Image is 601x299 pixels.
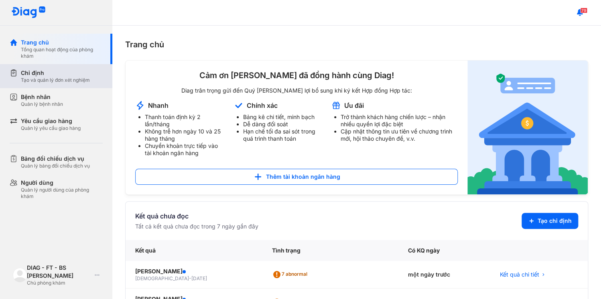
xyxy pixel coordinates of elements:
[341,128,458,142] li: Cập nhật thông tin ưu tiên về chương trình mới, hội thảo chuyên đề, v.v.
[538,217,572,225] span: Tạo chỉ định
[522,213,578,229] button: Tạo chỉ định
[580,8,587,13] span: 79
[135,70,458,81] div: Cảm ơn [PERSON_NAME] đã đồng hành cùng Diag!
[21,117,81,125] div: Yêu cầu giao hàng
[11,6,46,19] img: logo
[500,271,539,279] span: Kết quả chi tiết
[145,113,224,128] li: Thanh toán định kỳ 2 lần/tháng
[398,261,491,289] div: một ngày trước
[126,240,262,261] div: Kết quả
[233,101,244,110] img: account-announcement
[21,101,63,107] div: Quản lý bệnh nhân
[21,38,103,46] div: Trang chủ
[21,187,103,200] div: Quản lý người dùng của phòng khám
[135,275,189,281] span: [DEMOGRAPHIC_DATA]
[247,101,278,110] div: Chính xác
[27,264,91,280] div: DIAG - FT - BS [PERSON_NAME]
[135,87,458,94] div: Diag trân trọng gửi đến Quý [PERSON_NAME] lợi bổ sung khi ký kết Hợp đồng Hợp tác:
[135,101,145,110] img: account-announcement
[191,275,207,281] span: [DATE]
[331,101,341,110] img: account-announcement
[243,128,321,142] li: Hạn chế tối đa sai sót trong quá trình thanh toán
[189,275,191,281] span: -
[243,121,321,128] li: Dễ dàng đối soát
[467,61,588,194] img: account-announcement
[21,163,90,169] div: Quản lý bảng đối chiếu dịch vụ
[21,77,90,83] div: Tạo và quản lý đơn xét nghiệm
[262,240,398,261] div: Tình trạng
[21,93,63,101] div: Bệnh nhân
[135,169,458,185] button: Thêm tài khoản ngân hàng
[344,101,364,110] div: Ưu đãi
[398,240,491,261] div: Có KQ ngày
[135,267,253,275] div: [PERSON_NAME]
[21,155,90,163] div: Bảng đối chiếu dịch vụ
[21,179,103,187] div: Người dùng
[27,280,91,286] div: Chủ phòng khám
[125,38,588,51] div: Trang chủ
[148,101,169,110] div: Nhanh
[135,211,258,221] div: Kết quả chưa đọc
[13,268,27,282] img: logo
[145,142,224,157] li: Chuyển khoản trực tiếp vào tài khoản ngân hàng
[21,69,90,77] div: Chỉ định
[21,125,81,131] div: Quản lý yêu cầu giao hàng
[21,46,103,59] div: Tổng quan hoạt động của phòng khám
[243,113,321,121] li: Bảng kê chi tiết, minh bạch
[135,222,258,230] div: Tất cả kết quả chưa đọc trong 7 ngày gần đây
[145,128,224,142] li: Không trễ hơn ngày 10 và 25 hàng tháng
[272,268,311,281] div: 7 abnormal
[341,113,458,128] li: Trở thành khách hàng chiến lược – nhận nhiều quyền lợi đặc biệt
